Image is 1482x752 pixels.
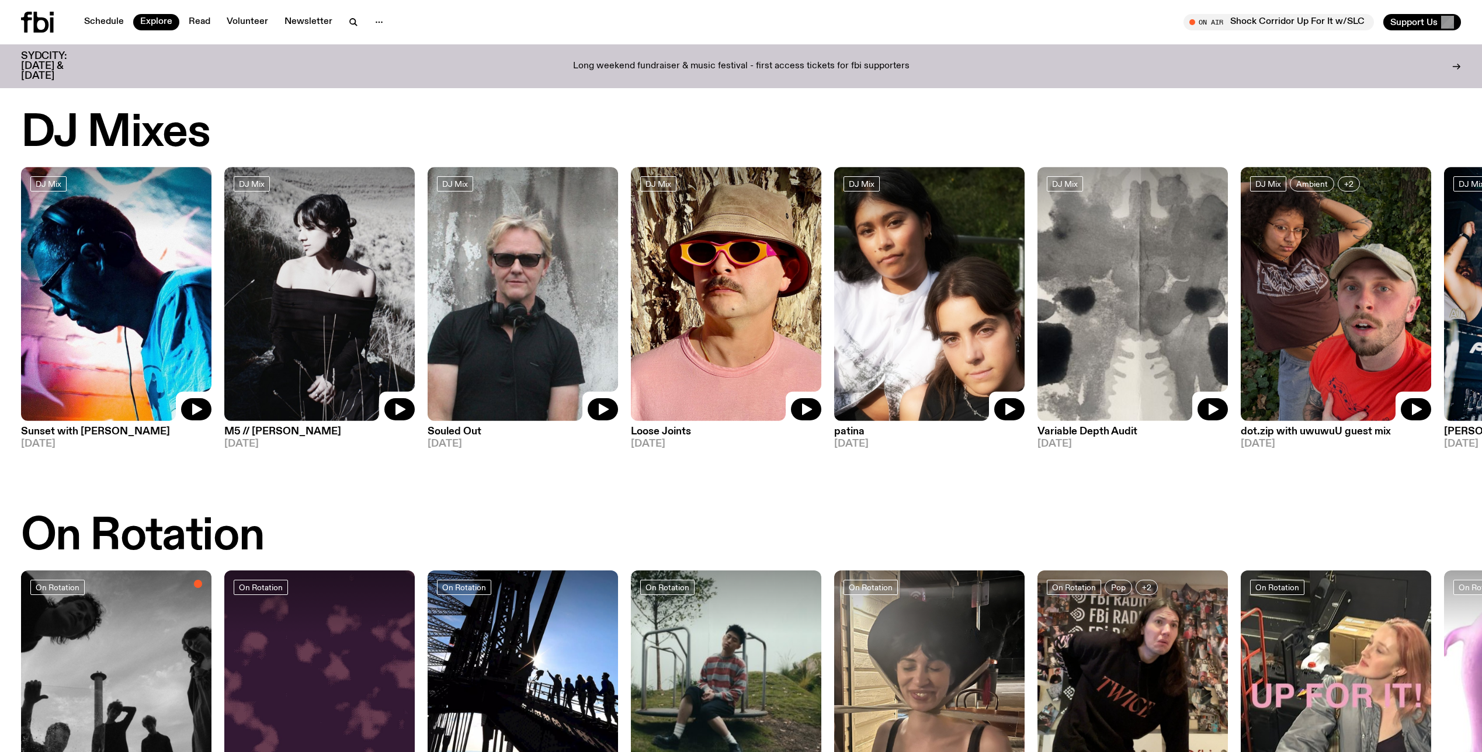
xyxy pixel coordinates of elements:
span: On Rotation [849,583,893,591]
a: DJ Mix [234,176,270,192]
button: +2 [1136,580,1158,595]
a: Souled Out[DATE] [428,421,618,449]
h3: M5 // [PERSON_NAME] [224,427,415,437]
img: A black and white Rorschach [1037,167,1228,421]
a: Explore [133,14,179,30]
span: Pop [1111,583,1126,591]
span: [DATE] [21,439,211,449]
h2: On Rotation [21,514,264,559]
span: On Rotation [1052,583,1096,591]
a: DJ Mix [30,176,67,192]
h3: dot.zip with uwuwuU guest mix [1241,427,1431,437]
a: On Rotation [234,580,288,595]
a: On Rotation [1047,580,1101,595]
a: DJ Mix [844,176,880,192]
span: On Rotation [239,583,283,591]
img: Simon Caldwell stands side on, looking downwards. He has headphones on. Behind him is a brightly ... [21,167,211,421]
a: Volunteer [220,14,275,30]
span: [DATE] [1037,439,1228,449]
a: DJ Mix [1250,176,1286,192]
a: patina[DATE] [834,421,1025,449]
span: [DATE] [428,439,618,449]
a: DJ Mix [640,176,676,192]
span: On Rotation [442,583,486,591]
a: On Rotation [844,580,898,595]
a: Loose Joints[DATE] [631,421,821,449]
a: Newsletter [277,14,339,30]
a: Variable Depth Audit[DATE] [1037,421,1228,449]
span: On Rotation [36,583,79,591]
a: On Rotation [30,580,85,595]
span: [DATE] [224,439,415,449]
h2: DJ Mixes [21,111,210,155]
a: M5 // [PERSON_NAME][DATE] [224,421,415,449]
a: Pop [1105,580,1132,595]
a: On Rotation [1250,580,1304,595]
span: DJ Mix [849,179,874,188]
a: dot.zip with uwuwuU guest mix[DATE] [1241,421,1431,449]
span: Support Us [1390,17,1438,27]
a: Read [182,14,217,30]
span: +2 [1142,583,1151,591]
button: +2 [1338,176,1360,192]
h3: SYDCITY: [DATE] & [DATE] [21,51,96,81]
span: DJ Mix [442,179,468,188]
span: DJ Mix [1255,179,1281,188]
p: Long weekend fundraiser & music festival - first access tickets for fbi supporters [573,61,910,72]
span: DJ Mix [645,179,671,188]
a: DJ Mix [437,176,473,192]
span: Ambient [1296,179,1328,188]
a: On Rotation [437,580,491,595]
span: [DATE] [1241,439,1431,449]
h3: Souled Out [428,427,618,437]
span: [DATE] [631,439,821,449]
a: On Rotation [640,580,695,595]
h3: Sunset with [PERSON_NAME] [21,427,211,437]
h3: patina [834,427,1025,437]
span: +2 [1344,179,1353,188]
button: Support Us [1383,14,1461,30]
span: [DATE] [834,439,1025,449]
a: Sunset with [PERSON_NAME][DATE] [21,421,211,449]
img: Tyson stands in front of a paperbark tree wearing orange sunglasses, a suede bucket hat and a pin... [631,167,821,421]
span: DJ Mix [239,179,265,188]
img: Stephen looks directly at the camera, wearing a black tee, black sunglasses and headphones around... [428,167,618,421]
a: Schedule [77,14,131,30]
a: Ambient [1290,176,1334,192]
span: DJ Mix [1052,179,1078,188]
span: DJ Mix [36,179,61,188]
a: DJ Mix [1047,176,1083,192]
span: On Rotation [645,583,689,591]
span: On Rotation [1255,583,1299,591]
h3: Loose Joints [631,427,821,437]
button: On AirShock Corridor Up For It w/SLC [1183,14,1374,30]
h3: Variable Depth Audit [1037,427,1228,437]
